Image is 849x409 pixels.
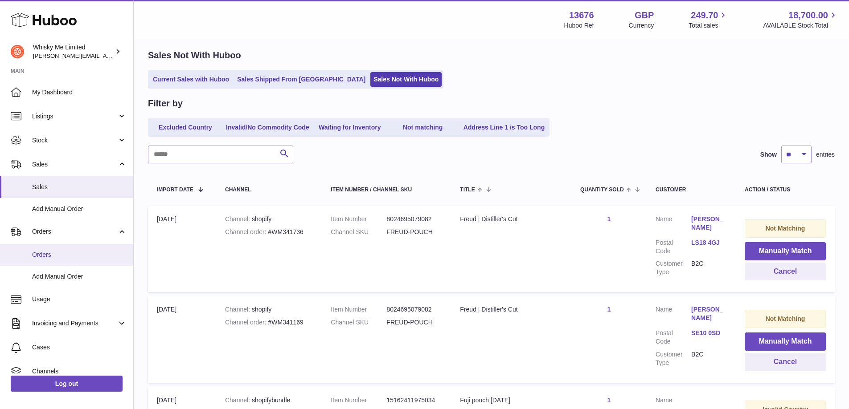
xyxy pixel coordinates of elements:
dt: Customer Type [656,259,691,276]
strong: Channel [225,215,252,223]
span: Orders [32,251,127,259]
span: Stock [32,136,117,145]
dt: Name [656,305,691,324]
a: 18,700.00 AVAILABLE Stock Total [763,9,838,30]
dd: B2C [691,259,727,276]
a: SE10 0SD [691,329,727,337]
strong: Not Matching [766,225,805,232]
span: 18,700.00 [788,9,828,21]
a: Sales Shipped From [GEOGRAPHIC_DATA] [234,72,369,87]
span: Add Manual Order [32,272,127,281]
button: Manually Match [745,242,826,260]
td: [DATE] [148,206,216,292]
div: #WM341169 [225,318,313,327]
dt: Item Number [331,305,386,314]
dt: Postal Code [656,329,691,346]
span: Usage [32,295,127,304]
dt: Item Number [331,215,386,223]
dt: Customer Type [656,350,691,367]
h2: Sales Not With Huboo [148,49,241,61]
a: 1 [607,306,611,313]
dd: 8024695079082 [386,215,442,223]
a: 1 [607,215,611,223]
div: Action / Status [745,187,826,193]
dd: FREUD-POUCH [386,318,442,327]
span: Total sales [689,21,728,30]
strong: 13676 [569,9,594,21]
img: frances@whiskyshop.com [11,45,24,58]
div: Customer [656,187,727,193]
a: Sales Not With Huboo [370,72,442,87]
a: Invalid/No Commodity Code [223,120,312,135]
a: [PERSON_NAME] [691,215,727,232]
div: shopify [225,305,313,314]
a: Address Line 1 is Too Long [460,120,548,135]
span: Add Manual Order [32,205,127,213]
dd: 8024695079082 [386,305,442,314]
label: Show [760,150,777,159]
span: Quantity Sold [580,187,624,193]
button: Cancel [745,263,826,281]
strong: Not Matching [766,315,805,322]
dt: Item Number [331,396,386,405]
strong: Channel order [225,319,268,326]
span: 249.70 [691,9,718,21]
div: Whisky Me Limited [33,43,113,60]
div: Freud | Distiller's Cut [460,305,562,314]
a: Excluded Country [150,120,221,135]
div: Freud | Distiller's Cut [460,215,562,223]
span: Cases [32,343,127,352]
span: Invoicing and Payments [32,319,117,328]
div: Huboo Ref [564,21,594,30]
span: Orders [32,227,117,236]
dd: FREUD-POUCH [386,228,442,236]
button: Cancel [745,353,826,371]
a: Log out [11,376,123,392]
div: shopify [225,215,313,223]
span: [PERSON_NAME][EMAIL_ADDRESS][DOMAIN_NAME] [33,52,179,59]
div: Item Number / Channel SKU [331,187,442,193]
span: Sales [32,183,127,191]
dt: Name [656,215,691,234]
strong: Channel [225,306,252,313]
h2: Filter by [148,97,183,109]
a: 249.70 Total sales [689,9,728,30]
span: AVAILABLE Stock Total [763,21,838,30]
strong: Channel order [225,228,268,235]
div: Fuji pouch [DATE] [460,396,562,405]
a: Waiting for Inventory [314,120,386,135]
a: [PERSON_NAME] [691,305,727,322]
span: Title [460,187,475,193]
dt: Channel SKU [331,318,386,327]
a: Current Sales with Huboo [150,72,232,87]
button: Manually Match [745,332,826,351]
span: Sales [32,160,117,169]
dd: B2C [691,350,727,367]
a: LS18 4GJ [691,239,727,247]
strong: Channel [225,397,252,404]
span: My Dashboard [32,88,127,97]
span: Import date [157,187,193,193]
strong: GBP [635,9,654,21]
dt: Postal Code [656,239,691,255]
a: Not matching [387,120,459,135]
dt: Channel SKU [331,228,386,236]
div: #WM341736 [225,228,313,236]
div: Channel [225,187,313,193]
a: 1 [607,397,611,404]
dt: Name [656,396,691,405]
span: Channels [32,367,127,376]
div: shopifybundle [225,396,313,405]
span: entries [816,150,835,159]
td: [DATE] [148,296,216,382]
dd: 15162411975034 [386,396,442,405]
span: Listings [32,112,117,121]
div: Currency [629,21,654,30]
